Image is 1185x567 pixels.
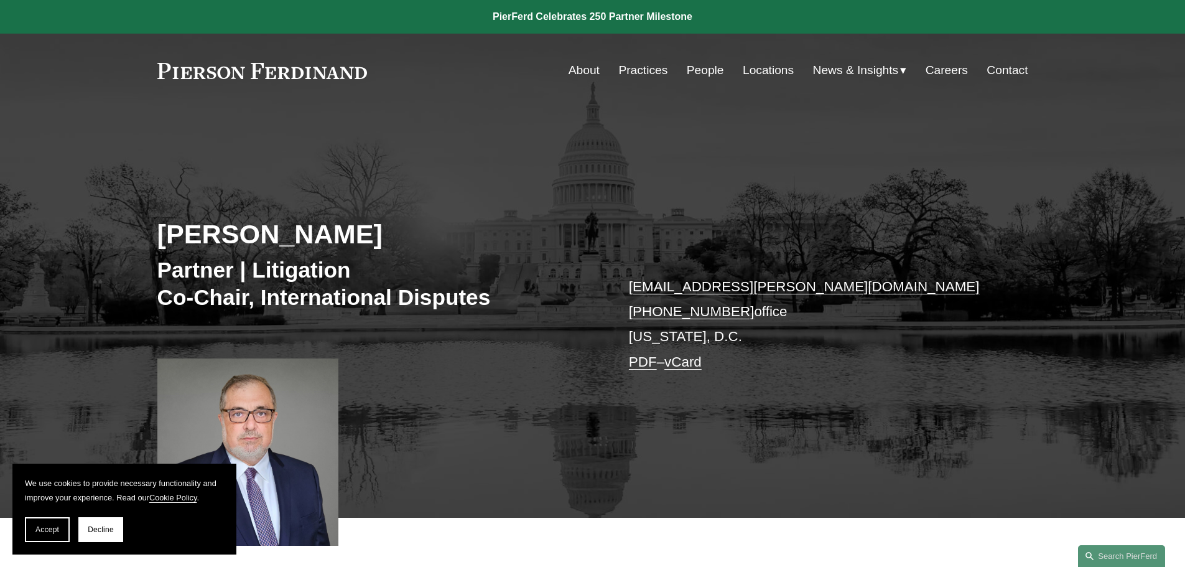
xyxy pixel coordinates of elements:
a: vCard [664,354,702,370]
a: Locations [743,59,794,82]
a: [EMAIL_ADDRESS][PERSON_NAME][DOMAIN_NAME] [629,279,980,294]
span: Accept [35,525,59,534]
p: office [US_STATE], D.C. – [629,274,992,375]
a: People [687,59,724,82]
a: Search this site [1078,545,1165,567]
h2: [PERSON_NAME] [157,218,593,250]
a: folder dropdown [813,59,907,82]
a: [PHONE_NUMBER] [629,304,755,319]
button: Accept [25,517,70,542]
a: Careers [926,59,968,82]
a: About [569,59,600,82]
h3: Partner | Litigation Co-Chair, International Disputes [157,256,593,311]
span: News & Insights [813,60,899,82]
p: We use cookies to provide necessary functionality and improve your experience. Read our . [25,476,224,505]
a: Contact [987,59,1028,82]
button: Decline [78,517,123,542]
a: PDF [629,354,657,370]
a: Cookie Policy [149,493,197,502]
section: Cookie banner [12,464,236,555]
a: Practices [618,59,667,82]
span: Decline [88,525,114,534]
